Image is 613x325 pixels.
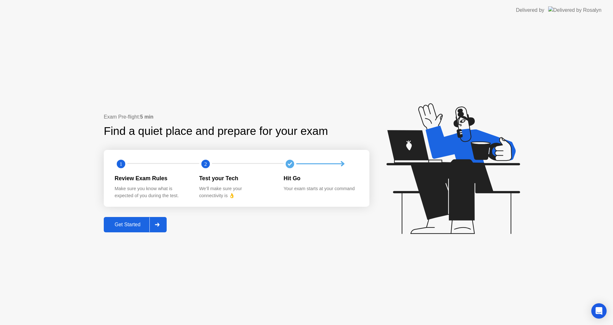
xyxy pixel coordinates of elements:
div: Review Exam Rules [115,174,189,182]
text: 2 [204,161,207,167]
b: 5 min [140,114,154,120]
button: Get Started [104,217,167,232]
div: Your exam starts at your command [284,185,358,192]
div: We’ll make sure your connectivity is 👌 [199,185,274,199]
div: Open Intercom Messenger [591,303,607,319]
div: Find a quiet place and prepare for your exam [104,123,329,140]
div: Delivered by [516,6,544,14]
div: Test your Tech [199,174,274,182]
div: Exam Pre-flight: [104,113,369,121]
img: Delivered by Rosalyn [548,6,602,14]
text: 1 [120,161,122,167]
div: Hit Go [284,174,358,182]
div: Get Started [106,222,149,228]
div: Make sure you know what is expected of you during the test. [115,185,189,199]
